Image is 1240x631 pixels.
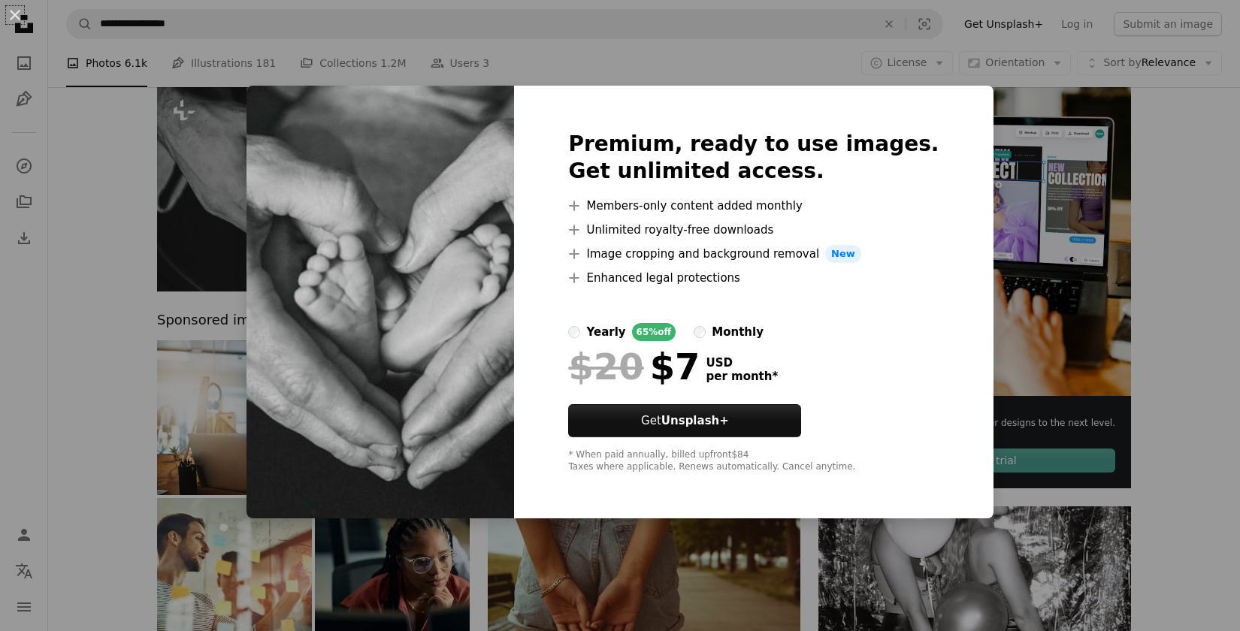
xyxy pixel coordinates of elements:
[568,347,700,386] div: $7
[712,323,764,341] div: monthly
[568,449,939,473] div: * When paid annually, billed upfront $84 Taxes where applicable. Renews automatically. Cancel any...
[706,356,778,370] span: USD
[568,404,801,437] button: GetUnsplash+
[661,414,729,427] strong: Unsplash+
[694,326,706,338] input: monthly
[568,245,939,263] li: Image cropping and background removal
[568,347,643,386] span: $20
[568,269,939,287] li: Enhanced legal protections
[586,323,625,341] div: yearly
[246,86,514,518] img: premium_photo-1723651293006-5ae23e0a6b2f
[568,221,939,239] li: Unlimited royalty-free downloads
[568,131,939,185] h2: Premium, ready to use images. Get unlimited access.
[568,197,939,215] li: Members-only content added monthly
[568,326,580,338] input: yearly65%off
[706,370,778,383] span: per month *
[632,323,676,341] div: 65% off
[825,245,861,263] span: New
